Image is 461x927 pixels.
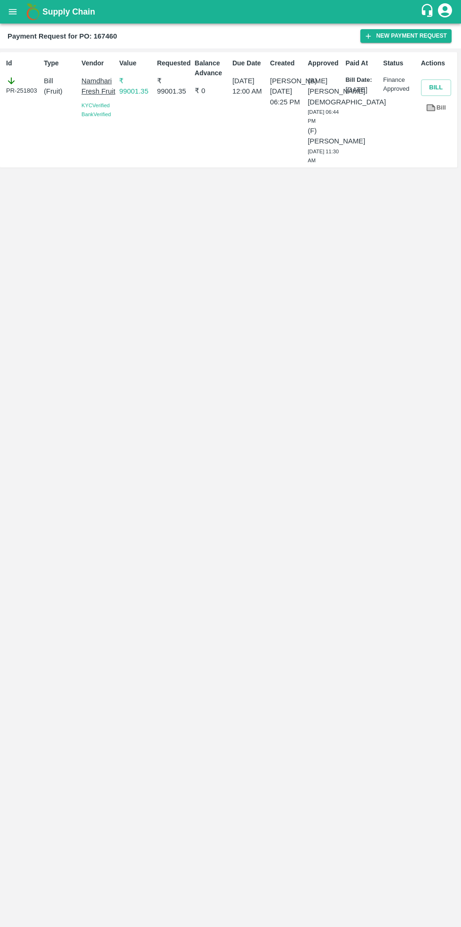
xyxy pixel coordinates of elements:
p: Status [383,58,417,68]
p: Paid At [345,58,379,68]
p: ₹ 0 [195,86,229,96]
button: New Payment Request [360,29,452,43]
p: (F) [PERSON_NAME] [308,126,342,147]
p: ( Fruit ) [44,86,78,96]
button: Bill [421,79,451,96]
p: Value [119,58,153,68]
p: [DATE] [345,85,379,95]
span: [DATE] 11:30 AM [308,149,339,164]
p: Balance Advance [195,58,229,78]
span: [DATE] 06:44 PM [308,109,339,124]
p: Created [270,58,304,68]
p: Requested [157,58,191,68]
b: Supply Chain [42,7,95,16]
p: Bill Date: [345,76,379,85]
p: ₹ 99001.35 [119,76,153,97]
button: open drawer [2,1,24,23]
div: customer-support [420,3,437,20]
p: Vendor [81,58,115,68]
p: [PERSON_NAME] [270,76,304,86]
span: Bank Verified [81,111,111,117]
div: PR-251803 [6,76,40,95]
div: account of current user [437,2,453,22]
p: Type [44,58,78,68]
p: Namdhari Fresh Fruit [81,76,115,97]
p: ₹ 99001.35 [157,76,191,97]
p: Finance Approved [383,76,417,93]
p: [DATE] 06:25 PM [270,86,304,107]
b: Payment Request for PO: 167460 [8,32,117,40]
p: Id [6,58,40,68]
p: Bill [44,76,78,86]
p: Actions [421,58,455,68]
a: Supply Chain [42,5,420,18]
a: Bill [421,100,451,116]
img: logo [24,2,42,21]
p: [DATE] 12:00 AM [232,76,266,97]
p: Approved [308,58,342,68]
p: Due Date [232,58,266,68]
span: KYC Verified [81,103,110,108]
p: (B) [PERSON_NAME][DEMOGRAPHIC_DATA] [308,76,342,107]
